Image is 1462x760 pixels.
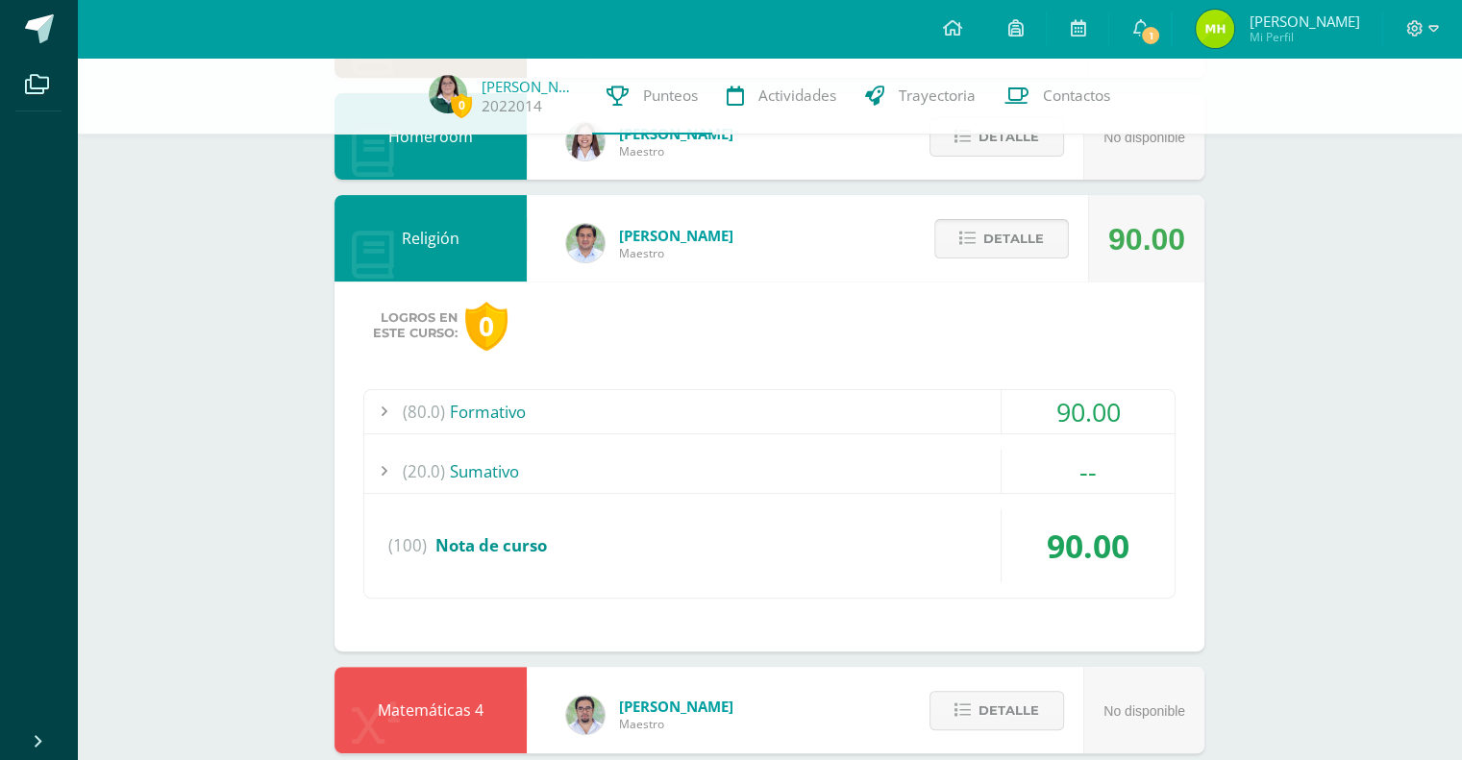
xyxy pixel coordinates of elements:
span: Logros en este curso: [373,310,458,341]
img: 00229b7027b55c487e096d516d4a36c4.png [566,696,605,734]
span: 1 [1140,25,1161,46]
span: Nota de curso [435,534,547,556]
span: [PERSON_NAME] [1249,12,1359,31]
span: Contactos [1043,86,1110,106]
button: Detalle [929,117,1064,157]
div: Religión [335,195,527,282]
a: Actividades [712,58,851,135]
div: -- [1002,450,1175,493]
span: Detalle [983,221,1044,257]
div: Homeroom [335,93,527,180]
span: Maestro [619,245,733,261]
span: Actividades [758,86,836,106]
div: 90.00 [1108,196,1185,282]
div: Formativo [364,390,1175,433]
span: (100) [388,509,427,582]
span: Mi Perfil [1249,29,1359,45]
span: No disponible [1103,703,1185,719]
span: Detalle [979,119,1039,155]
img: 8cfee9302e94c67f695fad48b611364c.png [1196,10,1234,48]
div: Sumativo [364,450,1175,493]
span: Maestro [619,143,733,159]
span: Maestro [619,716,733,732]
span: Punteos [643,86,698,106]
a: 2022014 [482,96,542,116]
span: [PERSON_NAME] [619,697,733,716]
span: Trayectoria [899,86,976,106]
img: acecb51a315cac2de2e3deefdb732c9f.png [566,122,605,160]
img: f767cae2d037801592f2ba1a5db71a2a.png [566,224,605,262]
div: 0 [465,302,508,351]
a: Contactos [990,58,1125,135]
span: [PERSON_NAME] [619,226,733,245]
span: (20.0) [403,450,445,493]
span: No disponible [1103,130,1185,145]
div: Matemáticas 4 [335,667,527,753]
a: Trayectoria [851,58,990,135]
button: Detalle [929,691,1064,730]
span: 0 [451,93,472,117]
a: Punteos [592,58,712,135]
a: [PERSON_NAME] [482,77,578,96]
div: 90.00 [1002,390,1175,433]
img: 3e3fd6e5ab412e34de53ec92eb8dbd43.png [429,75,467,113]
span: (80.0) [403,390,445,433]
span: Detalle [979,693,1039,728]
button: Detalle [934,219,1069,258]
div: 90.00 [1002,509,1175,582]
